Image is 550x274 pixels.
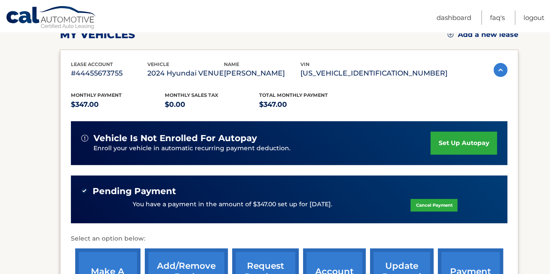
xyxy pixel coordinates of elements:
p: Select an option below: [71,234,507,244]
p: [PERSON_NAME] [224,67,300,79]
span: Monthly sales Tax [165,92,218,98]
span: vin [300,61,310,67]
span: vehicle is not enrolled for autopay [93,133,257,144]
p: Enroll your vehicle in automatic recurring payment deduction. [93,144,431,153]
p: You have a payment in the amount of $347.00 set up for [DATE]. [133,200,332,209]
a: Add a new lease [447,30,518,39]
span: Pending Payment [93,186,176,197]
p: $0.00 [165,99,259,111]
p: 2024 Hyundai VENUE [147,67,224,79]
span: Total Monthly Payment [259,92,328,98]
span: Monthly Payment [71,92,122,98]
p: $347.00 [71,99,165,111]
img: alert-white.svg [81,135,88,142]
a: set up autopay [430,132,497,155]
img: accordion-active.svg [493,63,507,77]
a: Logout [523,10,544,25]
span: vehicle [147,61,169,67]
a: Cal Automotive [6,6,97,31]
p: [US_VEHICLE_IDENTIFICATION_NUMBER] [300,67,447,79]
span: name [224,61,239,67]
a: Cancel Payment [410,199,457,211]
span: lease account [71,61,113,67]
p: #44455673755 [71,67,147,79]
p: $347.00 [259,99,353,111]
img: check-green.svg [81,188,87,194]
h2: my vehicles [60,28,135,41]
img: add.svg [447,31,453,37]
a: FAQ's [490,10,505,25]
a: Dashboard [437,10,471,25]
